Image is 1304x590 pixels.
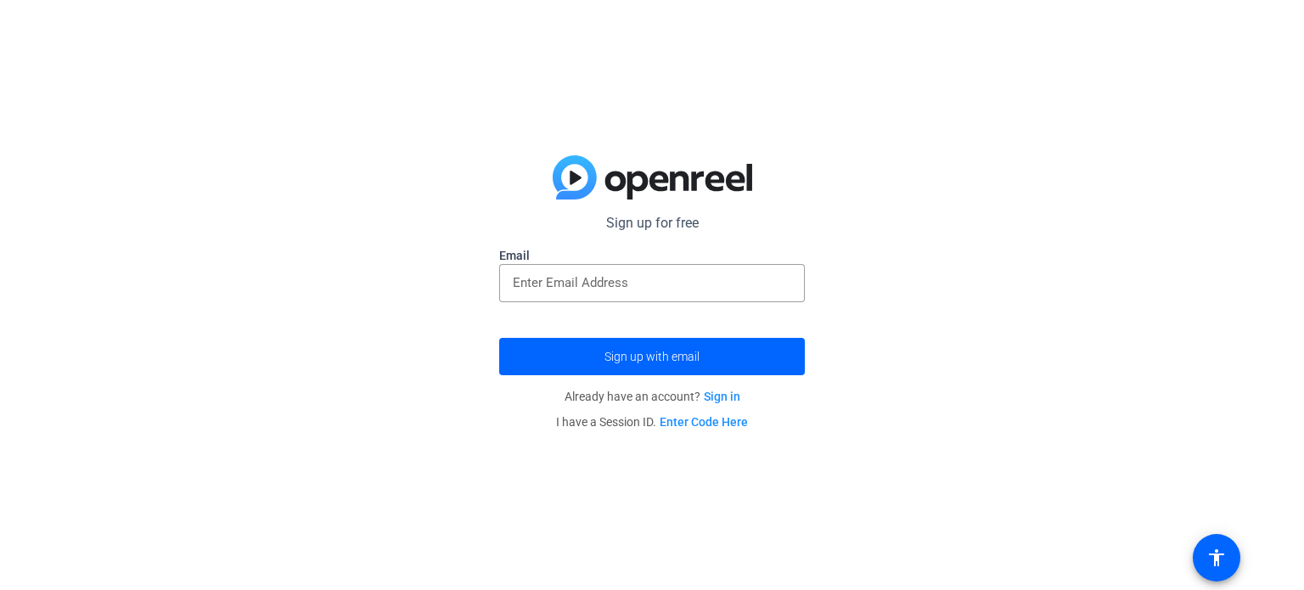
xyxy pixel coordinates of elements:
[1206,548,1227,568] mat-icon: accessibility
[499,338,805,375] button: Sign up with email
[704,390,740,403] a: Sign in
[660,415,748,429] a: Enter Code Here
[513,273,791,293] input: Enter Email Address
[553,155,752,199] img: blue-gradient.svg
[499,247,805,264] label: Email
[556,415,748,429] span: I have a Session ID.
[565,390,740,403] span: Already have an account?
[499,213,805,233] p: Sign up for free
